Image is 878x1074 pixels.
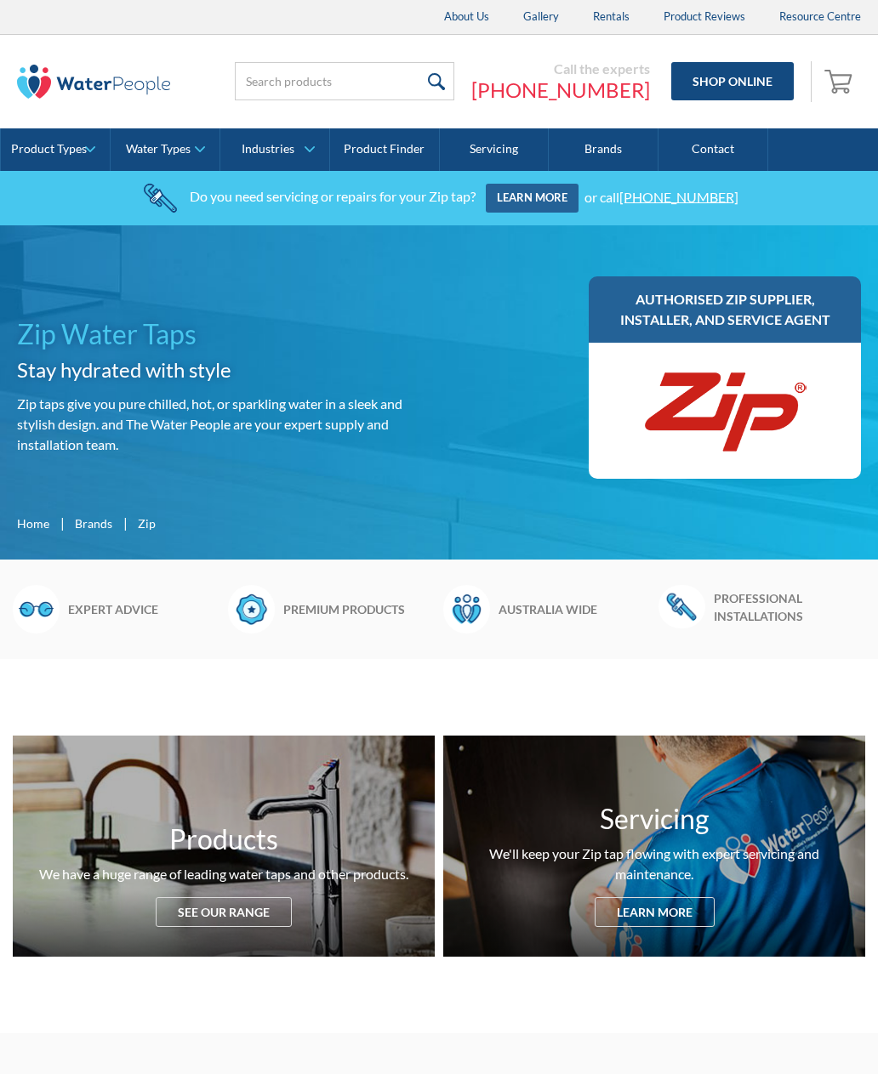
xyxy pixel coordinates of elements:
h3: Products [169,819,278,860]
div: Call the experts [471,60,650,77]
a: Shop Online [671,62,794,100]
div: Do you need servicing or repairs for your Zip tap? [190,188,476,204]
div: | [58,513,66,533]
a: Product Finder [330,128,440,171]
h6: Premium products [283,600,435,618]
h6: Professional installations [714,589,865,625]
h3: Authorised Zip supplier, installer, and service agent [606,289,844,330]
a: Home [17,514,49,532]
div: We'll keep your Zip tap flowing with expert servicing and maintenance. [460,844,848,884]
input: Search products [235,62,454,100]
h2: Stay hydrated with style [17,355,432,385]
img: Waterpeople Symbol [443,585,490,633]
a: Water Types [111,128,219,171]
a: ProductsWe have a huge range of leading water taps and other products.See our range [13,736,435,957]
div: Learn more [595,897,715,927]
img: shopping cart [824,67,857,94]
a: [PHONE_NUMBER] [619,188,738,204]
div: | [121,513,129,533]
img: Badge [228,585,275,633]
div: Industries [242,142,294,156]
a: ServicingWe'll keep your Zip tap flowing with expert servicing and maintenance.Learn more [443,736,865,957]
img: Zip [640,360,810,462]
a: [PHONE_NUMBER] [471,77,650,103]
h1: Zip Water Taps [17,314,432,355]
img: Wrench [658,585,705,628]
div: or call [584,188,738,204]
a: Learn more [486,184,579,213]
a: Brands [75,514,112,532]
div: Product Types [11,142,87,156]
h3: Servicing [600,798,709,839]
img: The Water People [17,65,170,99]
a: Industries [220,128,329,171]
div: Zip [138,514,156,532]
a: Servicing [440,128,550,171]
p: Zip taps give you pure chilled, hot, or sparkling water in a sleek and stylish design. and The Wa... [17,394,432,455]
h6: Australia wide [499,600,650,618]
div: See our range [156,897,292,927]
img: Glasses [13,585,60,633]
div: Water Types [126,142,191,156]
h6: Expert advice [68,600,219,618]
a: Contact [658,128,768,171]
a: Product Types [1,128,110,171]
a: Brands [549,128,658,171]
a: Open empty cart [820,61,861,102]
div: We have a huge range of leading water taps and other products. [39,864,408,884]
